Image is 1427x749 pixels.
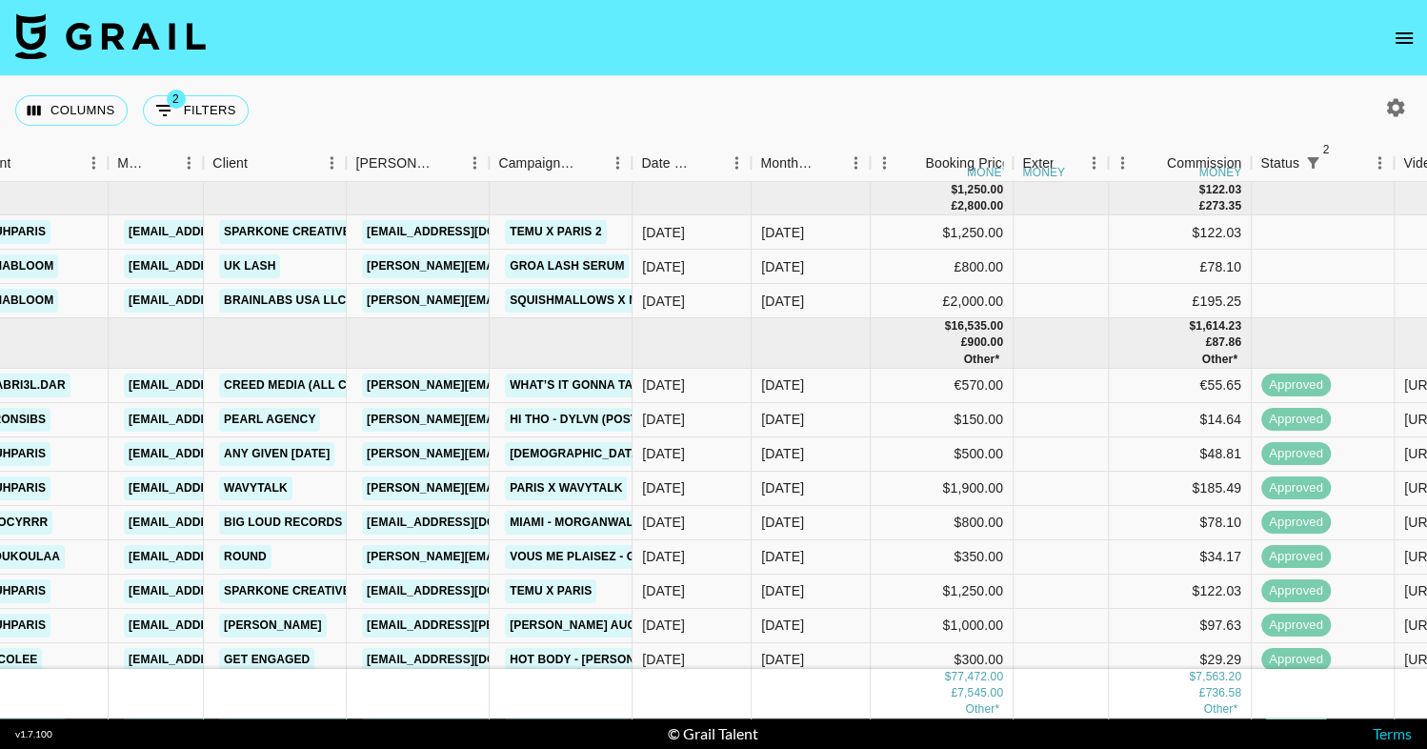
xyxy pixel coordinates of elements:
a: Sparkone Creative Limited [219,220,405,244]
a: [EMAIL_ADDRESS][DOMAIN_NAME] [362,648,575,672]
a: [DEMOGRAPHIC_DATA] - Thinkin About You [505,442,778,466]
div: 122.03 [1205,182,1241,198]
button: Menu [174,149,203,177]
button: Sort [148,150,174,176]
a: [PERSON_NAME][EMAIL_ADDRESS][DOMAIN_NAME] [362,442,673,466]
div: Aug '25 [761,410,804,429]
button: Menu [603,149,632,177]
a: HOT BODY - [PERSON_NAME] [505,648,684,672]
button: Menu [841,149,870,177]
a: Creed Media (All Campaigns) [219,374,417,397]
a: Pearl Agency [219,408,320,432]
div: 900.00 [967,334,1003,351]
div: $800.00 [871,506,1014,540]
button: Menu [722,149,751,177]
span: approved [1261,617,1331,635]
a: [EMAIL_ADDRESS][DOMAIN_NAME] [362,579,575,603]
button: Sort [433,150,460,176]
a: Sparkone Creative Limited [219,579,405,603]
a: [EMAIL_ADDRESS][DOMAIN_NAME] [124,442,337,466]
div: Aug '25 [761,547,804,566]
div: Month Due [751,145,870,182]
div: Sep '25 [761,223,804,242]
button: Menu [1079,149,1108,177]
a: [EMAIL_ADDRESS][DOMAIN_NAME] [124,476,337,500]
div: €55.65 [1109,369,1252,403]
div: $ [1189,318,1196,334]
div: 7,545.00 [957,685,1003,701]
div: v 1.7.100 [15,728,52,740]
div: Date Created [641,145,695,182]
button: Menu [1365,149,1394,177]
a: Big Loud Records [219,511,347,535]
div: $1,250.00 [871,575,1014,609]
div: $1,250.00 [871,215,1014,250]
a: UK LASH [219,254,280,278]
a: [EMAIL_ADDRESS][DOMAIN_NAME] [124,648,337,672]
div: £ [1205,334,1212,351]
button: Show filters [1299,150,1326,176]
span: € 55.65 [1203,702,1237,716]
button: Sort [1326,150,1353,176]
a: [EMAIL_ADDRESS][DOMAIN_NAME] [362,511,575,535]
div: €570.00 [871,369,1014,403]
div: $ [1189,669,1196,685]
a: Terms [1373,724,1412,742]
button: Sort [248,150,274,176]
div: $1,900.00 [871,472,1014,506]
div: $500.00 [871,437,1014,472]
a: [EMAIL_ADDRESS][DOMAIN_NAME] [124,545,337,569]
span: approved [1261,651,1331,669]
div: Aug '25 [761,478,804,497]
div: 31/07/2025 [642,410,685,429]
div: 77,472.00 [951,669,1003,685]
a: [EMAIL_ADDRESS][DOMAIN_NAME] [124,289,337,313]
button: Sort [814,150,841,176]
div: 24/06/2025 [642,581,685,600]
span: 2 [1316,140,1336,159]
div: Aug '25 [761,375,804,395]
a: [PERSON_NAME][EMAIL_ADDRESS][DOMAIN_NAME] [362,408,673,432]
div: 28/07/2025 [642,650,685,669]
div: Commission [1167,145,1242,182]
div: $185.49 [1109,472,1252,506]
div: $78.10 [1109,506,1252,540]
span: approved [1261,376,1331,395]
div: Client [212,145,248,182]
span: approved [1261,582,1331,600]
img: Grail Talent [15,13,206,59]
button: Show filters [143,95,249,126]
div: Manager [108,145,203,182]
a: Miami - morganwallen [505,511,661,535]
div: 273.35 [1205,198,1241,214]
a: [PERSON_NAME] August Quality Store [505,614,762,638]
div: 2 active filters [1299,150,1326,176]
div: Campaign (Type) [489,145,632,182]
button: Select columns [15,95,128,126]
button: Menu [79,149,108,177]
div: $14.64 [1109,403,1252,437]
a: Paris X Wavytalk [505,476,627,500]
div: Aug '25 [761,513,804,532]
div: £ [951,685,957,701]
div: $ [944,318,951,334]
div: £800.00 [871,250,1014,284]
span: € 570.00 [965,702,999,716]
div: Aug '25 [761,616,804,635]
button: open drawer [1385,19,1423,57]
a: [EMAIL_ADDRESS][DOMAIN_NAME] [124,408,337,432]
div: Date Created [632,145,751,182]
div: £ [961,334,968,351]
div: £195.25 [1109,284,1252,318]
div: 31/07/2025 [642,444,685,463]
a: Temu X Paris [505,579,596,603]
div: 7,563.20 [1196,669,1241,685]
div: 16,535.00 [951,318,1003,334]
div: Aug '25 [761,581,804,600]
div: £ [951,198,957,214]
button: Menu [1108,149,1136,177]
div: £ [1199,198,1206,214]
button: Sort [898,150,925,176]
div: Booker [346,145,489,182]
span: 2 [167,90,186,109]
